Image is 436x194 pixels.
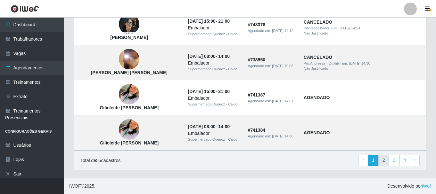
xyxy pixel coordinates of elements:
div: Agendado em: [248,28,296,34]
time: 14:00 [218,54,230,59]
span: Por: Trabalhador [304,26,329,30]
img: CoreUI Logo [11,5,39,13]
time: 21:00 [218,19,230,24]
strong: Gilicleide [PERSON_NAME] [100,105,159,110]
time: 14:00 [218,124,230,129]
a: Next [410,155,420,166]
strong: # 741384 [248,128,265,133]
div: Agendado em: [248,98,296,104]
nav: pagination [358,155,420,166]
span: © 2025 . [69,183,95,190]
a: 4 [399,155,410,166]
time: [DATE] 15:00 [188,19,216,24]
a: iWof [422,183,431,189]
img: Harlley Gean Santos de Farias [119,36,139,82]
img: Gilicleide Chirle de Lucena [119,112,139,148]
strong: # 741387 [248,92,265,97]
div: Supermercado Queiroz - Caicó [188,137,240,142]
time: 21:00 [218,89,230,94]
a: 1 [368,155,379,166]
strong: # 748378 [248,22,265,27]
span: IWOF [69,183,81,189]
time: [DATE] 10:08 [272,64,293,68]
div: Embalador [188,95,240,102]
time: [DATE] 08:00 [188,54,216,59]
time: [DATE] 08:00 [188,124,216,129]
strong: AGENDADO [304,95,330,100]
time: [DATE] 14:13 [339,26,360,30]
strong: - [188,54,230,59]
div: Supermercado Queiroz - Caicó [188,66,240,72]
a: Previous [358,155,368,166]
strong: # 738550 [248,57,265,62]
span: › [414,158,415,163]
div: Agendado em: [248,63,296,69]
div: Não Justificado [304,66,422,71]
strong: [PERSON_NAME] [111,35,148,40]
div: Supermercado Queiroz - Caicó [188,31,240,37]
div: Supermercado Queiroz - Caicó [188,102,240,107]
span: Desenvolvido por [387,183,431,190]
div: Não Justificado [304,31,422,36]
img: Lucelia Paiva Costa [119,1,139,47]
img: Gilicleide Chirle de Lucena [119,76,139,113]
div: | Em: [304,26,422,31]
time: [DATE] 14:30 [349,61,370,65]
strong: - [188,19,230,24]
strong: AGENDADO [304,130,330,135]
p: Total de 55 cadastros. [80,157,122,164]
a: 3 [389,155,400,166]
strong: - [188,124,230,129]
time: [DATE] 14:01 [272,99,293,103]
time: [DATE] 14:00 [272,134,293,138]
div: Agendado em: [248,134,296,139]
time: [DATE] 15:00 [188,89,216,94]
span: Por: Andressa - Quality [304,61,340,65]
span: ‹ [362,158,364,163]
a: 2 [378,155,389,166]
strong: CANCELADO [304,19,332,25]
div: Embalador [188,60,240,66]
div: | Em: [304,61,422,66]
strong: CANCELADO [304,55,332,60]
strong: [PERSON_NAME] [PERSON_NAME] [91,70,168,75]
strong: Gilicleide [PERSON_NAME] [100,140,159,145]
strong: - [188,89,230,94]
div: Embalador [188,130,240,137]
time: [DATE] 14:12 [272,29,293,33]
div: Embalador [188,25,240,31]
